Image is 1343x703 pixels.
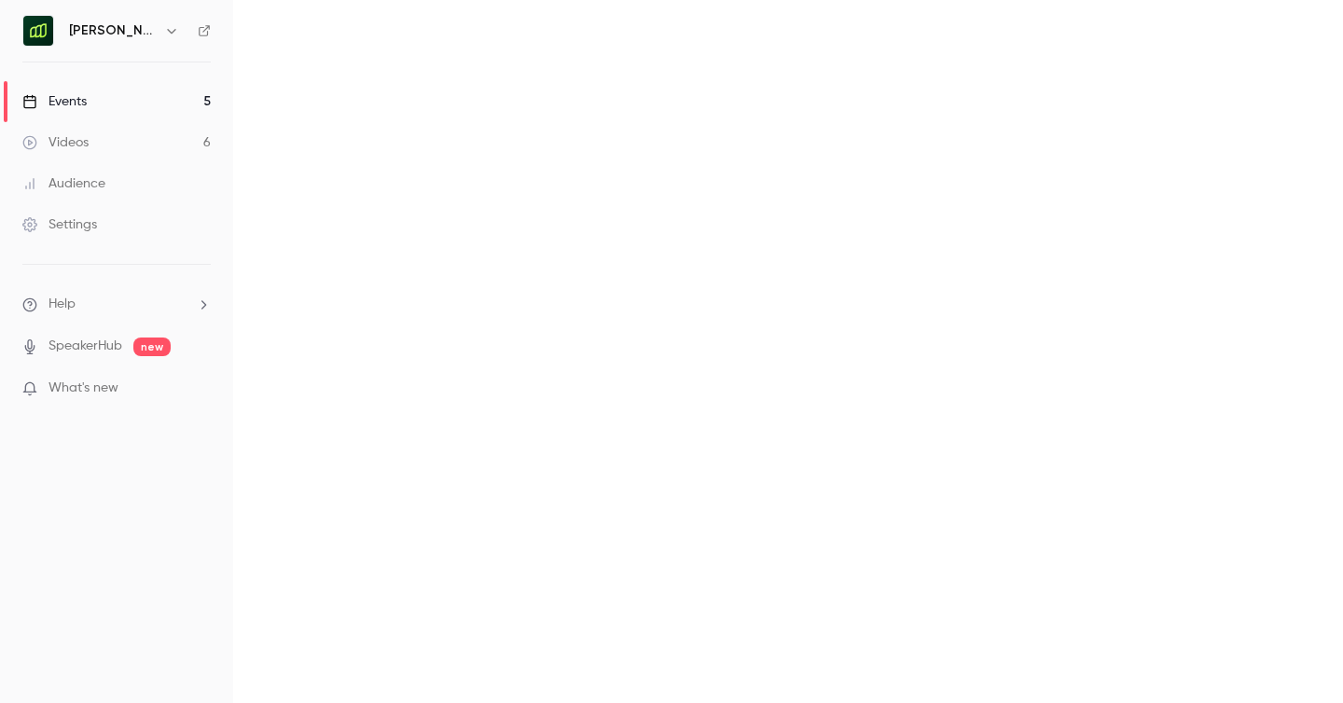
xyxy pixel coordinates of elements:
[48,379,118,398] span: What's new
[23,16,53,46] img: Moss UK
[22,92,87,111] div: Events
[48,295,76,314] span: Help
[69,21,157,40] h6: [PERSON_NAME] UK
[133,338,171,356] span: new
[22,133,89,152] div: Videos
[22,174,105,193] div: Audience
[22,215,97,234] div: Settings
[22,295,211,314] li: help-dropdown-opener
[48,337,122,356] a: SpeakerHub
